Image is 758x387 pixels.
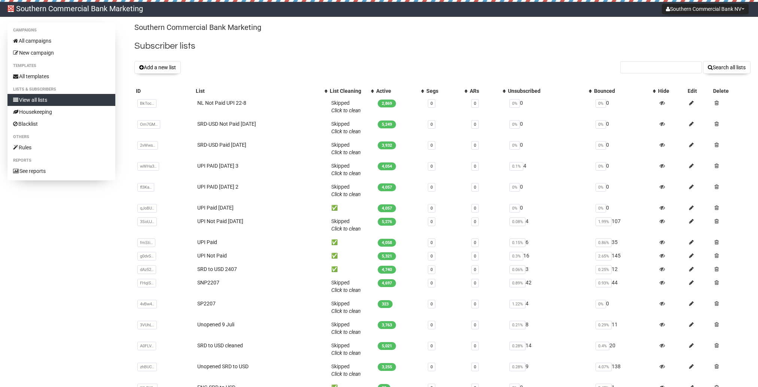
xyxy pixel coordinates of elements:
span: Om7GM.. [137,120,160,129]
span: 0% [596,162,606,171]
span: 4,057 [378,204,396,212]
td: 14 [506,339,593,360]
a: 0 [430,101,433,106]
span: A0FLV.. [137,342,156,350]
a: 0 [430,267,433,272]
a: Rules [7,141,115,153]
th: Hide: No sort applied, sorting is disabled [657,86,686,96]
a: All templates [7,70,115,82]
a: 0 [430,281,433,286]
a: 0 [474,122,476,127]
th: List: No sort applied, activate to apply an ascending sort [194,86,328,96]
span: Skipped [331,218,361,232]
a: Click to clean [331,308,361,314]
th: ID: No sort applied, sorting is disabled [134,86,194,96]
a: 0 [430,164,433,169]
span: 2vWws.. [137,141,158,150]
td: 44 [593,276,657,297]
div: Bounced [594,87,649,95]
span: 0% [596,204,606,213]
div: List [196,87,321,95]
th: Segs: No sort applied, activate to apply an ascending sort [425,86,468,96]
span: Skipped [331,280,361,293]
td: 0 [593,138,657,159]
span: 0% [596,300,606,308]
div: Delete [713,87,749,95]
td: ✅ [328,235,375,249]
span: zhBUC.. [137,363,157,371]
span: 0% [509,204,520,213]
span: Skipped [331,100,361,113]
td: 0 [593,297,657,318]
span: 0% [596,99,606,108]
a: Unopened 9 Juli [197,322,234,327]
span: dAz52.. [137,265,156,274]
a: View all lists [7,94,115,106]
button: Search all lists [703,61,751,74]
td: ✅ [328,262,375,276]
td: 42 [506,276,593,297]
span: Skipped [331,301,361,314]
th: Active: No sort applied, activate to apply an ascending sort [375,86,425,96]
td: 0 [506,201,593,214]
a: 0 [474,240,476,245]
span: qJoBU.. [137,204,157,213]
span: 0.15% [509,238,526,247]
td: 0 [506,96,593,117]
span: Skipped [331,142,361,155]
td: 4 [506,159,593,180]
a: 0 [430,344,433,348]
span: 0.06% [509,265,526,274]
td: ✅ [328,201,375,214]
th: Bounced: No sort applied, activate to apply an ascending sort [593,86,657,96]
td: 11 [593,318,657,339]
span: 4,058 [378,239,396,247]
a: SNP2207 [197,280,219,286]
a: NL Not Paid UPI 22-8 [197,100,246,106]
li: Templates [7,61,115,70]
span: 1.99% [596,217,612,226]
a: See reports [7,165,115,177]
span: 0% [509,183,520,192]
button: Add a new list [134,61,181,74]
td: 6 [506,235,593,249]
span: 4,740 [378,266,396,274]
a: SRD-USD Not Paid [DATE] [197,121,256,127]
a: 0 [430,122,433,127]
a: 0 [474,254,476,259]
span: BkToc.. [137,99,156,108]
th: Edit: No sort applied, sorting is disabled [686,86,712,96]
a: 0 [474,344,476,348]
a: 0 [474,302,476,307]
span: 0% [596,120,606,129]
td: 0 [506,138,593,159]
td: 9 [506,360,593,381]
th: Delete: No sort applied, sorting is disabled [712,86,751,96]
span: 4,057 [378,183,396,191]
div: ARs [470,87,499,95]
a: 0 [430,365,433,369]
div: ID [136,87,192,95]
span: 0% [509,120,520,129]
a: Blacklist [7,118,115,130]
span: fl3Ka.. [137,183,154,192]
a: 0 [474,281,476,286]
img: 1.jpg [7,5,14,12]
a: Click to clean [331,371,361,377]
span: 0.4% [596,342,609,350]
td: 4 [506,297,593,318]
a: 0 [474,143,476,148]
td: 0 [593,180,657,201]
li: Lists & subscribers [7,85,115,94]
a: Click to clean [331,226,361,232]
a: 0 [474,185,476,190]
a: UPI PAID [DATE] 3 [197,163,238,169]
span: 0% [509,99,520,108]
div: List Cleaning [330,87,367,95]
span: 2.65% [596,252,612,260]
span: 4,697 [378,279,396,287]
h2: Subscriber lists [134,39,751,53]
th: List Cleaning: No sort applied, activate to apply an ascending sort [328,86,375,96]
td: ✅ [328,249,375,262]
li: Others [7,132,115,141]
